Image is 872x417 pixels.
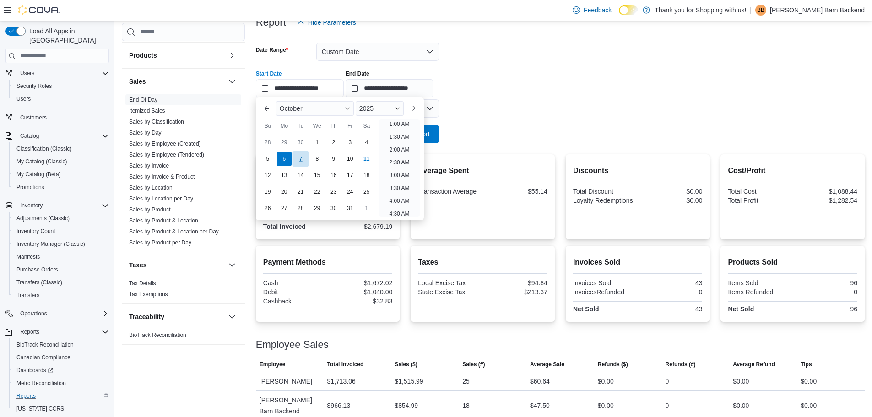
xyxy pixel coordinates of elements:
button: Traceability [227,311,238,322]
span: Refunds ($) [598,361,628,368]
div: Items Sold [728,279,791,287]
li: 1:30 AM [385,131,413,142]
button: Classification (Classic) [9,142,113,155]
div: day-31 [343,201,357,216]
div: $0.00 [598,400,614,411]
a: Sales by Product & Location per Day [129,228,219,235]
button: BioTrack Reconciliation [9,338,113,351]
div: Button. Open the year selector. 2025 is currently selected. [356,101,404,116]
div: Transaction Average [418,188,481,195]
a: Dashboards [13,365,57,376]
h2: Cost/Profit [728,165,857,176]
div: day-24 [343,184,357,199]
div: 43 [639,279,702,287]
span: Manifests [16,253,40,260]
span: BioTrack Reconciliation [16,341,74,348]
span: Employee [260,361,286,368]
button: [US_STATE] CCRS [9,402,113,415]
span: Purchase Orders [13,264,109,275]
span: BioTrack Reconciliation [129,331,186,339]
div: $2,679.19 [330,223,392,230]
div: Fr [343,119,357,133]
button: Users [2,67,113,80]
div: day-6 [277,152,292,166]
li: 2:00 AM [385,144,413,155]
div: day-25 [359,184,374,199]
button: Products [129,51,225,60]
div: Taxes [122,278,245,303]
h3: Report [256,17,286,28]
span: Average Refund [733,361,775,368]
li: 4:30 AM [385,208,413,219]
div: Mo [277,119,292,133]
div: 0 [666,376,669,387]
a: Metrc Reconciliation [13,378,70,389]
div: day-26 [260,201,275,216]
div: 0 [639,288,702,296]
span: Transfers [16,292,39,299]
label: End Date [346,70,369,77]
button: Users [9,92,113,105]
div: Debit [263,288,326,296]
a: Tax Details [129,280,156,287]
div: $1,713.06 [327,376,356,387]
div: day-30 [293,135,308,150]
button: Security Roles [9,80,113,92]
div: Items Refunded [728,288,791,296]
a: Dashboards [9,364,113,377]
button: Users [16,68,38,79]
a: Adjustments (Classic) [13,213,73,224]
p: | [750,5,752,16]
div: $94.84 [485,279,547,287]
a: Sales by Product [129,206,171,213]
span: Metrc Reconciliation [16,379,66,387]
a: Sales by Invoice [129,162,169,169]
a: My Catalog (Beta) [13,169,65,180]
span: Catalog [20,132,39,140]
h3: Employee Sales [256,339,329,350]
div: Th [326,119,341,133]
div: day-16 [326,168,341,183]
span: Inventory Count [16,227,55,235]
div: day-19 [260,184,275,199]
button: Products [227,50,238,61]
span: Customers [16,112,109,123]
div: Tu [293,119,308,133]
a: Security Roles [13,81,55,92]
span: Sales by Location per Day [129,195,193,202]
a: Tax Exemptions [129,291,168,298]
span: Reports [16,326,109,337]
div: $55.14 [485,188,547,195]
span: Reports [20,328,39,336]
a: Sales by Location [129,184,173,191]
button: Next month [406,101,420,116]
span: My Catalog (Classic) [13,156,109,167]
button: Customers [2,111,113,124]
div: day-7 [292,151,309,167]
div: $0.00 [733,400,749,411]
span: Classification (Classic) [13,143,109,154]
a: Promotions [13,182,48,193]
label: Date Range [256,46,288,54]
span: Average Sale [530,361,564,368]
div: 0 [666,400,669,411]
span: Canadian Compliance [13,352,109,363]
button: Transfers [9,289,113,302]
div: [PERSON_NAME] [256,372,324,390]
span: Tips [801,361,812,368]
div: day-5 [260,152,275,166]
span: [US_STATE] CCRS [16,405,64,412]
span: Users [20,70,34,77]
h2: Taxes [418,257,547,268]
div: $0.00 [801,376,817,387]
a: Purchase Orders [13,264,62,275]
span: Sales by Product per Day [129,239,191,246]
button: Reports [16,326,43,337]
a: BioTrack Reconciliation [13,339,77,350]
p: [PERSON_NAME] Barn Backend [770,5,865,16]
span: Users [13,93,109,104]
li: 3:30 AM [385,183,413,194]
span: Load All Apps in [GEOGRAPHIC_DATA] [26,27,109,45]
div: day-29 [277,135,292,150]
